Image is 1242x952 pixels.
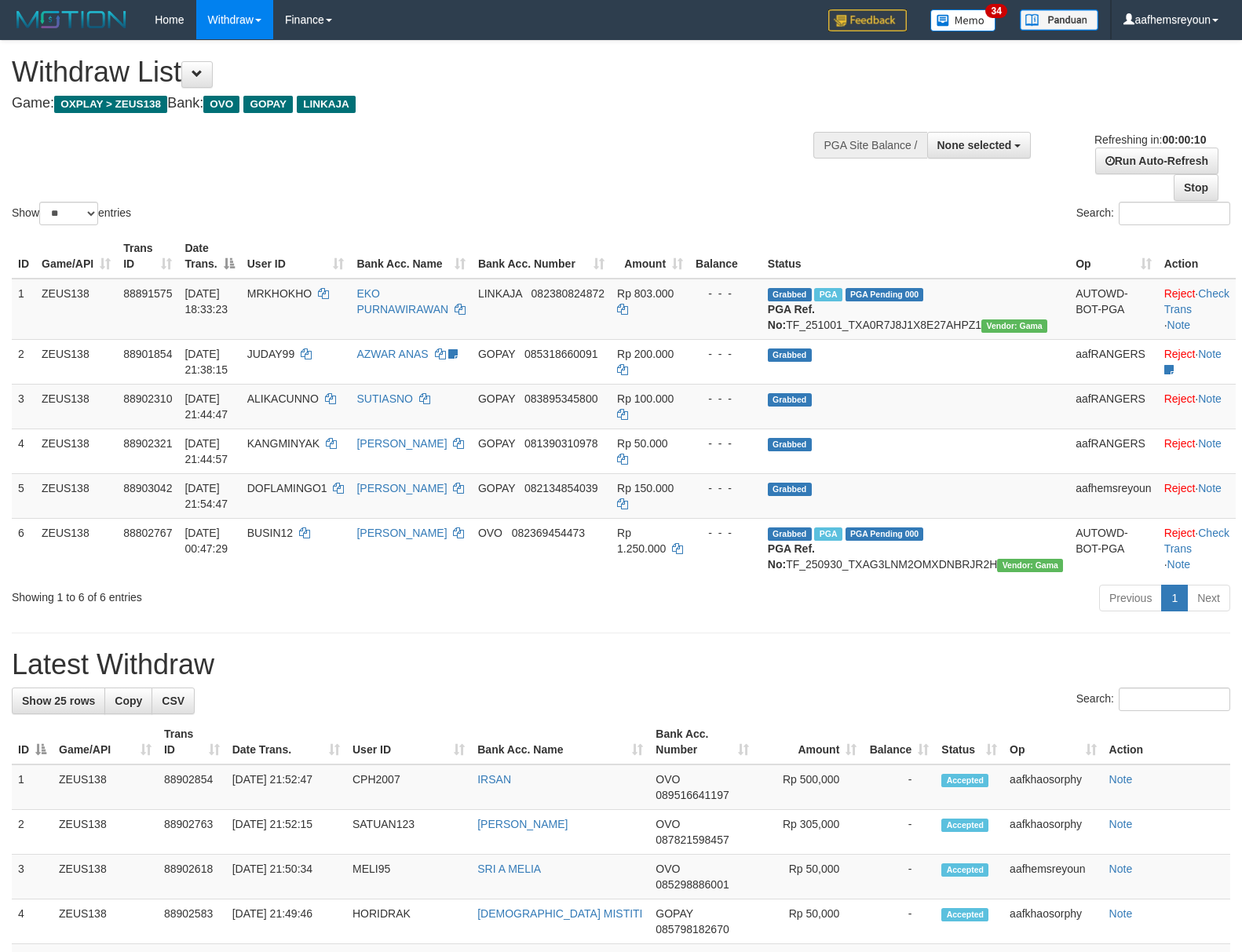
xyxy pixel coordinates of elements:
td: 88902583 [158,899,226,944]
span: Copy 083895345800 to clipboard [524,392,597,405]
th: Date Trans.: activate to sort column descending [178,234,240,279]
a: SUTIASNO [356,392,413,405]
td: aafRANGERS [1069,384,1158,429]
td: - [863,899,935,944]
span: 88903042 [123,482,172,494]
span: Grabbed [768,527,812,541]
td: ZEUS138 [53,764,158,810]
span: OVO [656,818,680,830]
a: Reject [1164,437,1196,450]
td: · [1158,384,1236,429]
span: Show 25 rows [22,695,95,707]
a: Note [1109,863,1133,875]
a: IRSAN [477,773,511,786]
a: AZWAR ANAS [356,348,428,360]
a: Reject [1164,482,1196,494]
span: Copy 085318660091 to clipboard [524,348,597,360]
a: 1 [1161,585,1188,611]
td: ZEUS138 [35,339,117,384]
button: None selected [927,132,1032,159]
span: Accepted [941,819,988,832]
a: Note [1198,437,1222,450]
span: GOPAY [478,348,515,360]
th: Balance [689,234,762,279]
span: 34 [985,4,1006,18]
b: PGA Ref. No: [768,303,815,331]
span: JUDAY99 [247,348,294,360]
span: Grabbed [768,483,812,496]
a: Note [1109,773,1133,786]
th: Bank Acc. Name: activate to sort column ascending [350,234,471,279]
span: GOPAY [478,482,515,494]
td: Rp 50,000 [755,899,863,944]
b: PGA Ref. No: [768,542,815,571]
td: aafRANGERS [1069,339,1158,384]
a: [PERSON_NAME] [356,482,447,494]
td: aafkhaosorphy [1003,810,1103,855]
a: Check Trans [1164,527,1229,555]
a: Note [1109,907,1133,920]
span: Accepted [941,908,988,921]
th: Date Trans.: activate to sort column ascending [226,720,346,764]
th: Op: activate to sort column ascending [1069,234,1158,279]
th: Balance: activate to sort column ascending [863,720,935,764]
span: 88902310 [123,392,172,405]
div: - - - [696,286,755,301]
a: Note [1198,482,1222,494]
td: · · [1158,279,1236,340]
span: PGA Pending [846,527,924,541]
span: Copy 089516641197 to clipboard [656,789,729,801]
span: Copy 087821598457 to clipboard [656,833,729,846]
label: Show entries [12,202,131,225]
span: OVO [203,96,239,113]
span: ALIKACUNNO [247,392,319,405]
td: AUTOWD-BOT-PGA [1069,279,1158,340]
a: [PERSON_NAME] [356,437,447,450]
span: Grabbed [768,348,812,362]
span: Vendor URL: https://trx31.1velocity.biz [981,319,1047,333]
td: 2 [12,810,53,855]
td: ZEUS138 [53,855,158,899]
img: Feedback.jpg [828,9,907,31]
td: Rp 50,000 [755,855,863,899]
td: ZEUS138 [35,279,117,340]
td: aafkhaosorphy [1003,764,1103,810]
span: Rp 50.000 [617,437,668,450]
a: Note [1198,392,1222,405]
span: [DATE] 21:44:47 [184,392,228,421]
td: 1 [12,764,53,810]
span: OVO [656,863,680,875]
th: Trans ID: activate to sort column ascending [158,720,226,764]
div: PGA Site Balance / [813,132,926,159]
a: [PERSON_NAME] [477,818,568,830]
td: - [863,855,935,899]
a: Note [1109,818,1133,830]
a: CSV [152,688,195,714]
span: Copy 085798182670 to clipboard [656,923,729,936]
span: GOPAY [656,907,692,920]
span: GOPAY [243,96,293,113]
select: Showentries [39,202,98,225]
img: MOTION_logo.png [12,8,131,31]
th: Game/API: activate to sort column ascending [35,234,117,279]
th: Status: activate to sort column ascending [935,720,1003,764]
label: Search: [1076,202,1230,225]
span: 88891575 [123,287,172,300]
a: Show 25 rows [12,688,105,714]
td: SATUAN123 [346,810,471,855]
a: SRI A MELIA [477,863,541,875]
span: None selected [937,139,1012,151]
div: - - - [696,346,755,362]
div: - - - [696,436,755,451]
td: · [1158,429,1236,473]
span: GOPAY [478,437,515,450]
div: - - - [696,480,755,496]
img: Button%20Memo.svg [930,9,996,31]
div: - - - [696,525,755,541]
th: Bank Acc. Number: activate to sort column ascending [649,720,755,764]
span: OXPLAY > ZEUS138 [54,96,167,113]
a: Copy [104,688,152,714]
a: Reject [1164,348,1196,360]
td: ZEUS138 [35,518,117,578]
th: Bank Acc. Number: activate to sort column ascending [472,234,611,279]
